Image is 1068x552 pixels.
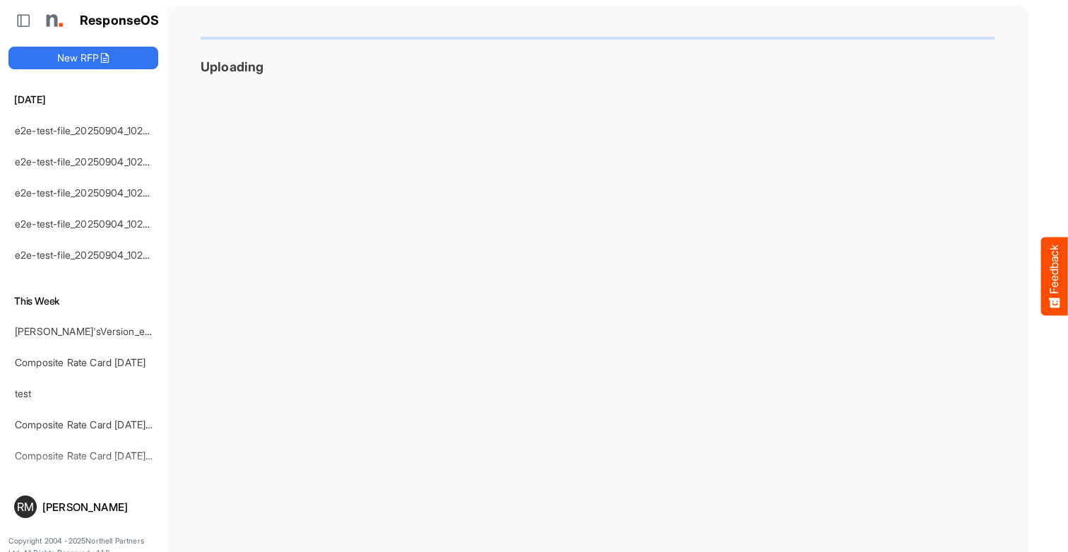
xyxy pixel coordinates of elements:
[17,501,34,512] span: RM
[42,502,153,512] div: [PERSON_NAME]
[39,6,67,35] img: Northell
[8,293,158,309] h6: This Week
[1041,237,1068,315] button: Feedback
[15,356,146,368] a: Composite Rate Card [DATE]
[15,218,161,230] a: e2e-test-file_20250904_102645
[15,387,32,399] a: test
[15,155,160,168] a: e2e-test-file_20250904_102734
[15,325,280,337] a: [PERSON_NAME]'sVersion_e2e-test-file_20250604_111803
[80,13,160,28] h1: ResponseOS
[15,249,158,261] a: e2e-test-file_20250904_102615
[15,418,182,430] a: Composite Rate Card [DATE]_smaller
[8,47,158,69] button: New RFP
[201,59,995,74] h3: Uploading
[15,187,160,199] a: e2e-test-file_20250904_102706
[15,124,160,136] a: e2e-test-file_20250904_102748
[8,92,158,107] h6: [DATE]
